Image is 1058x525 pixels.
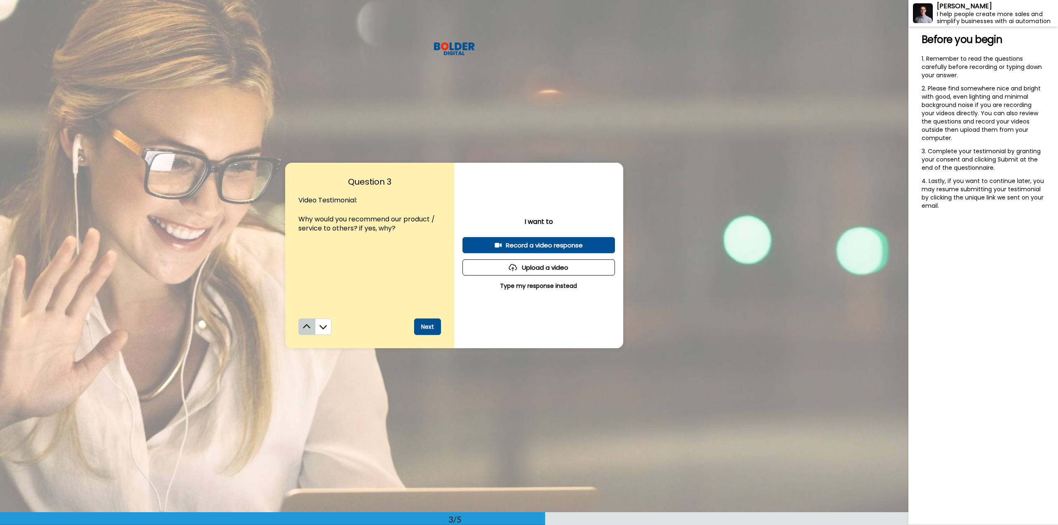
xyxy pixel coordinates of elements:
span: Complete your testimonial by granting your consent and clicking Submit at the end of the question... [922,147,1042,172]
button: Record a video response [462,237,615,253]
button: Upload a video [462,259,615,276]
span: Please find somewhere nice and bright with good, even lighting and minimal background noise if yo... [922,84,1042,142]
div: I help people create more sales and simplify businesses with ai automation [937,11,1058,25]
span: Remember to read the questions carefully before recording or typing down your answer. [922,55,1044,79]
p: Type my response instead [500,282,577,290]
div: Record a video response [469,241,608,249]
span: Video Testimonial: [298,195,357,205]
span: Before you begin [922,33,1002,46]
img: Profile Image [913,3,933,23]
p: I want to [524,217,553,227]
h4: Question 3 [298,176,441,188]
span: Lastly, if you want to continue later, you may resume submitting your testimonial by clicking the... [922,177,1046,210]
button: Next [414,318,441,335]
div: 3/5 [435,513,475,525]
div: [PERSON_NAME] [937,2,1058,10]
span: Why would you recommend our product / service to others? if yes, why? [298,214,436,233]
